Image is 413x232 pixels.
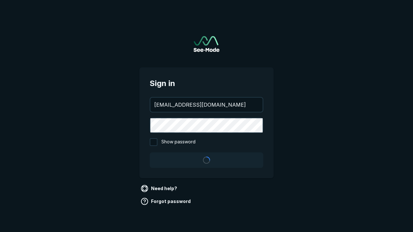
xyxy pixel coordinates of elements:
a: Forgot password [139,196,193,207]
span: Sign in [150,78,263,89]
a: Go to sign in [194,36,219,52]
img: See-Mode Logo [194,36,219,52]
input: your@email.com [150,98,263,112]
a: Need help? [139,183,180,194]
span: Show password [161,138,196,146]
